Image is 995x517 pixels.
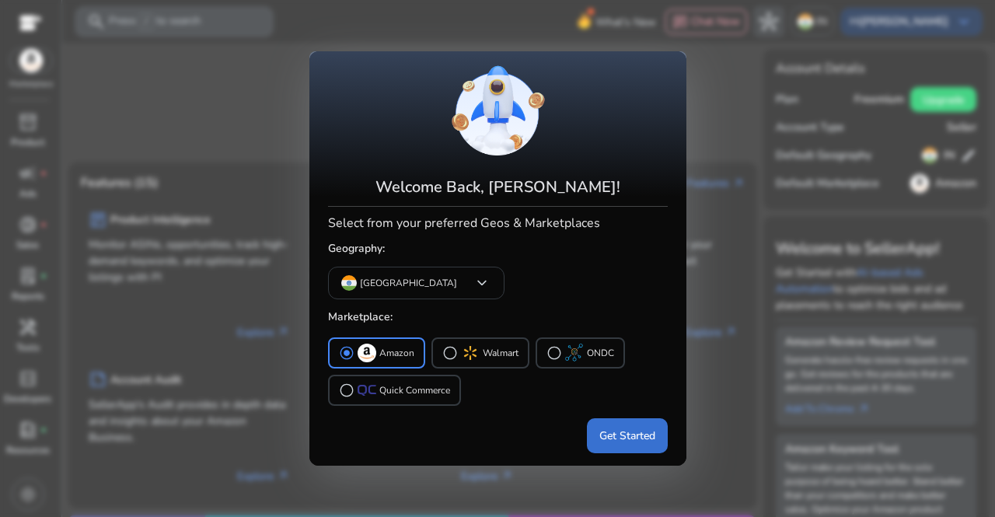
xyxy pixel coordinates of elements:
img: walmart.svg [461,344,480,362]
span: keyboard_arrow_down [473,274,491,292]
img: in.svg [341,275,357,291]
p: [GEOGRAPHIC_DATA] [360,276,457,290]
p: Walmart [483,345,518,362]
p: ONDC [587,345,614,362]
p: Amazon [379,345,414,362]
img: amazon.svg [358,344,376,362]
img: QC-logo.svg [358,385,376,395]
span: radio_button_checked [339,345,354,361]
p: Quick Commerce [379,383,450,399]
span: Get Started [599,428,655,444]
button: Get Started [587,418,668,453]
span: radio_button_unchecked [546,345,562,361]
h5: Geography: [328,236,668,262]
span: radio_button_unchecked [339,383,354,398]
h5: Marketplace: [328,305,668,330]
span: radio_button_unchecked [442,345,458,361]
img: ondc-sm.webp [565,344,584,362]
